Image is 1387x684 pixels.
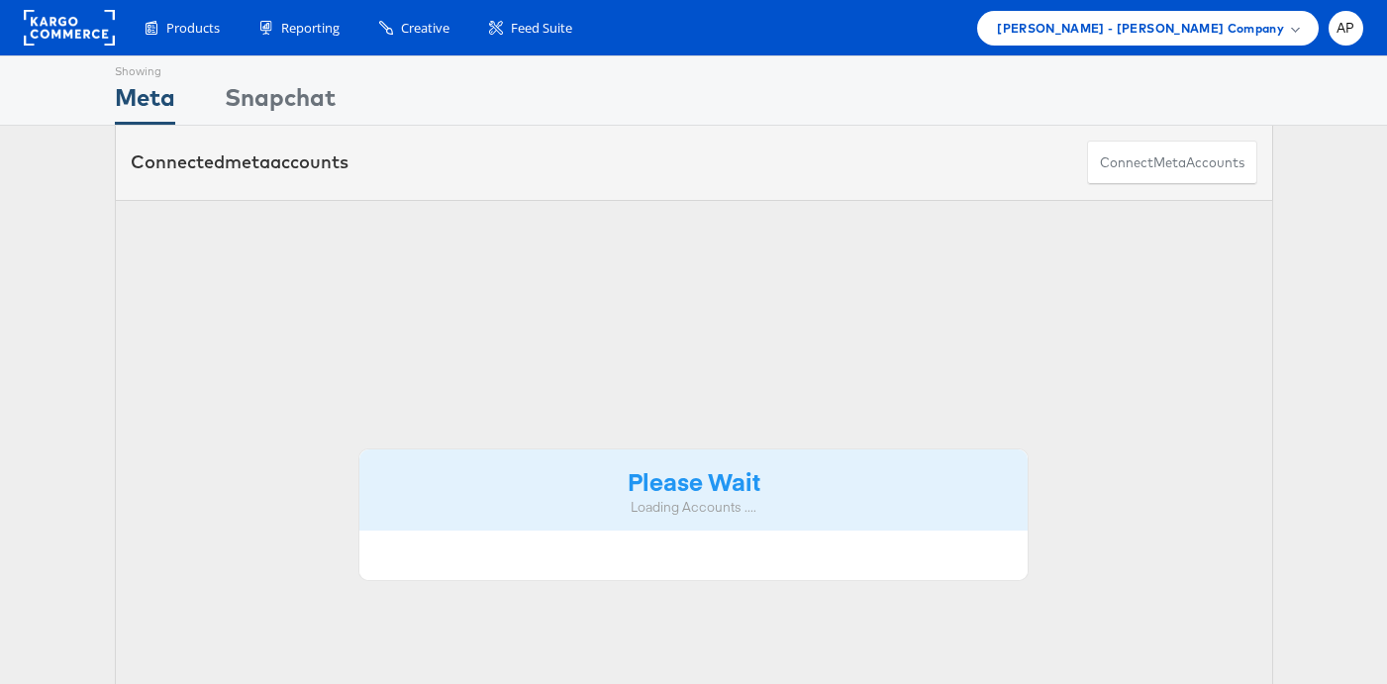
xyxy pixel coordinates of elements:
[166,19,220,38] span: Products
[225,150,270,173] span: meta
[115,56,175,80] div: Showing
[628,464,760,497] strong: Please Wait
[1153,153,1186,172] span: meta
[225,80,336,125] div: Snapchat
[997,18,1284,39] span: [PERSON_NAME] - [PERSON_NAME] Company
[1087,141,1257,185] button: ConnectmetaAccounts
[511,19,572,38] span: Feed Suite
[374,498,1014,517] div: Loading Accounts ....
[131,149,348,175] div: Connected accounts
[401,19,449,38] span: Creative
[1337,22,1355,35] span: AP
[115,80,175,125] div: Meta
[281,19,340,38] span: Reporting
